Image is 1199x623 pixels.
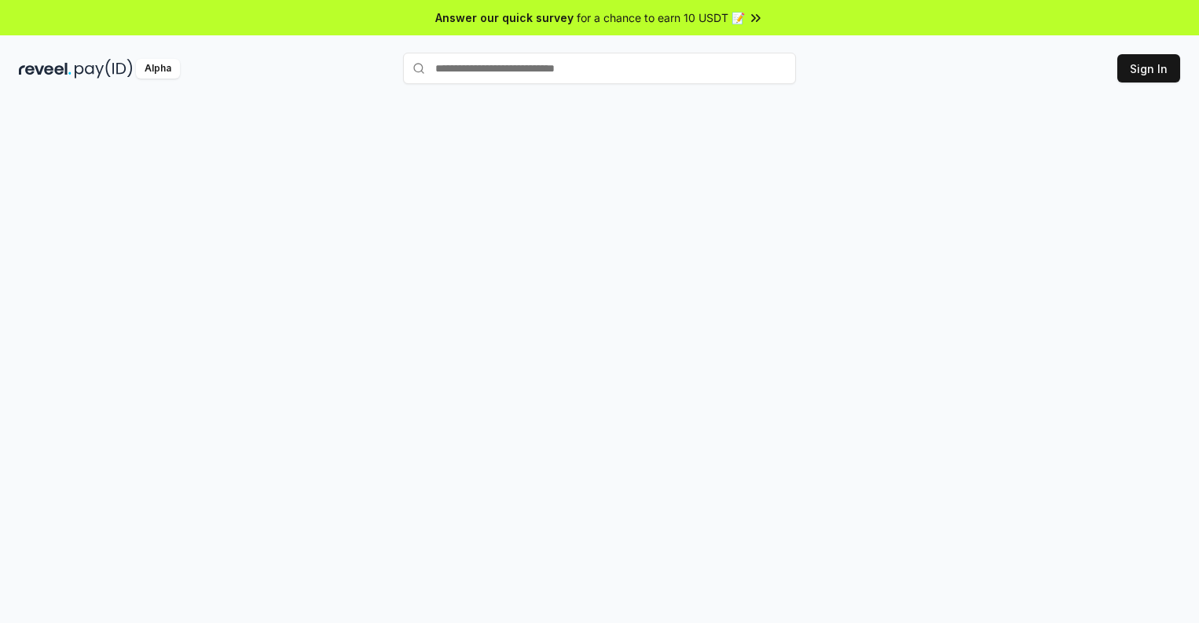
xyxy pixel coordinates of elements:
[1117,54,1180,82] button: Sign In
[577,9,745,26] span: for a chance to earn 10 USDT 📝
[75,59,133,79] img: pay_id
[435,9,574,26] span: Answer our quick survey
[19,59,71,79] img: reveel_dark
[136,59,180,79] div: Alpha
